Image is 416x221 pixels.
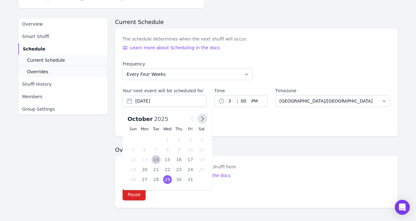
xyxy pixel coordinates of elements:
a: Shuffl History [18,79,108,90]
div: 7 [152,145,161,154]
span: Overview [22,21,43,27]
div: Wed [163,127,172,132]
span: Members [22,94,42,100]
div: 25 [197,165,206,174]
a: Overview [18,18,108,30]
a: Group Settings [18,103,108,115]
div: 21 [152,165,161,174]
div: 19 [129,165,138,174]
div: Sun [129,127,138,132]
div: 15 [163,155,172,164]
div: 1 [163,135,172,144]
div: Pause [128,191,140,198]
div: 31 [186,175,195,184]
label: Time [214,88,268,94]
div: Open Intercom Messenger [395,200,410,215]
label: Frequency [123,61,253,67]
h2: Current Schedule [115,18,398,26]
label: Your next event will be scheduled for [123,88,203,94]
a: Learn more about Scheduling in the docs [123,45,247,51]
span: Schedule [23,46,45,52]
span: Current Schedule [27,57,65,63]
nav: Sidebar [18,18,108,115]
div: 27 [140,175,149,184]
div: 13 [140,155,149,164]
div: Thu [174,127,183,132]
div: 6 [140,145,149,154]
span: Overrides [27,69,48,75]
span: 2025 [154,116,168,122]
div: 5 [129,145,138,154]
div: 28 [152,175,161,184]
a: Overrides [18,66,108,77]
a: Current Schedule [18,55,108,66]
div: 16 [174,155,183,164]
span: Group Settings [22,106,55,112]
div: 29 [163,175,172,184]
div: 12 [129,155,138,164]
a: Members [18,91,108,102]
div: 14 [152,155,161,164]
div: 8 [163,145,172,154]
button: Pause [123,189,146,200]
div: 9 [174,145,183,154]
div: 17 [186,155,195,164]
div: 11 [197,145,206,154]
div: 2 [174,135,183,144]
a: Smart Shuffl [18,31,108,42]
div: 4 [197,135,206,144]
span: October [128,116,153,122]
h2: Overrides [115,146,398,154]
div: 24 [186,165,195,174]
div: Fri [186,127,195,132]
div: Tue [152,127,161,132]
div: The schedule determines when the next shuffl will occur. [123,36,247,42]
div: 30 [174,175,183,184]
div: 3 [186,135,195,144]
div: 20 [140,165,149,174]
div: 23 [174,165,183,174]
span: Shuffl History [22,81,51,87]
div: 18 [197,155,206,164]
div: 22 [163,165,172,174]
div: Mon [140,127,149,132]
label: Timezone [275,88,390,94]
span: : [236,97,238,105]
div: Sat [197,127,206,132]
a: Schedule [18,43,108,55]
div: 26 [129,175,138,184]
div: 10 [186,145,195,154]
div: You can manually pause and resume the shuffl here [123,164,236,170]
span: Smart Shuffl [22,33,49,40]
span: Learn more about Scheduling in the docs [130,45,220,51]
